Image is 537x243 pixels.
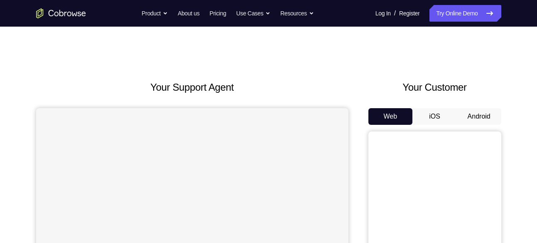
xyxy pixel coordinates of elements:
[394,8,396,18] span: /
[236,5,270,22] button: Use Cases
[457,108,501,125] button: Android
[368,108,413,125] button: Web
[36,80,348,95] h2: Your Support Agent
[429,5,501,22] a: Try Online Demo
[368,80,501,95] h2: Your Customer
[36,8,86,18] a: Go to the home page
[399,5,419,22] a: Register
[412,108,457,125] button: iOS
[178,5,199,22] a: About us
[142,5,168,22] button: Product
[375,5,391,22] a: Log In
[209,5,226,22] a: Pricing
[280,5,314,22] button: Resources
